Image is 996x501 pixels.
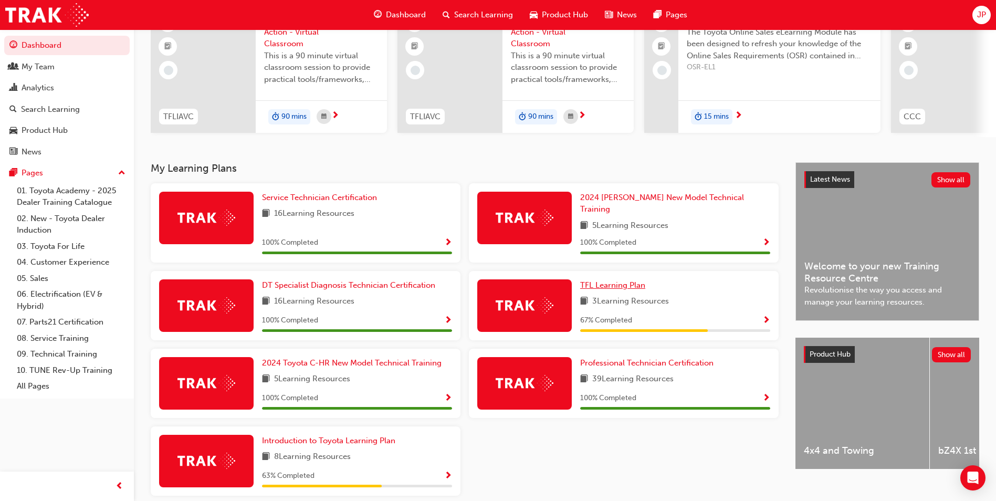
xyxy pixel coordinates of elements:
[272,110,279,124] span: duration-icon
[762,314,770,327] button: Show Progress
[795,338,929,469] a: 4x4 and Towing
[22,82,54,94] div: Analytics
[931,172,971,187] button: Show all
[22,146,41,158] div: News
[762,392,770,405] button: Show Progress
[804,284,970,308] span: Revolutionise the way you access and manage your learning resources.
[904,111,921,123] span: CCC
[4,36,130,55] a: Dashboard
[617,9,637,21] span: News
[580,392,636,404] span: 100 % Completed
[397,6,634,133] a: 0TFLIAVCToyota For Life In Action - Virtual ClassroomThis is a 90 minute virtual classroom sessio...
[905,40,912,54] span: booktick-icon
[795,162,979,321] a: Latest NewsShow allWelcome to your new Training Resource CentreRevolutionise the way you access a...
[530,8,538,22] span: car-icon
[13,238,130,255] a: 03. Toyota For Life
[274,373,350,386] span: 5 Learning Resources
[262,237,318,249] span: 100 % Completed
[262,436,395,445] span: Introduction to Toyota Learning Plan
[580,237,636,249] span: 100 % Completed
[932,347,971,362] button: Show all
[977,9,986,21] span: JP
[521,4,596,26] a: car-iconProduct Hub
[762,236,770,249] button: Show Progress
[321,110,327,123] span: calendar-icon
[4,78,130,98] a: Analytics
[444,236,452,249] button: Show Progress
[411,40,418,54] span: booktick-icon
[13,330,130,347] a: 08. Service Training
[695,110,702,124] span: duration-icon
[13,254,130,270] a: 04. Customer Experience
[9,41,17,50] span: guage-icon
[704,111,729,123] span: 15 mins
[274,451,351,464] span: 8 Learning Resources
[578,111,586,121] span: next-icon
[164,40,172,54] span: booktick-icon
[657,66,667,75] span: learningRecordVerb_NONE-icon
[262,207,270,221] span: book-icon
[496,297,553,314] img: Trak
[580,295,588,308] span: book-icon
[687,26,872,62] span: The Toyota Online Sales eLearning Module has been designed to refresh your knowledge of the Onlin...
[762,316,770,326] span: Show Progress
[434,4,521,26] a: search-iconSearch Learning
[151,162,779,174] h3: My Learning Plans
[13,314,130,330] a: 07. Parts21 Certification
[151,6,387,133] a: 0TFLIAVCToyota For Life In Action - Virtual ClassroomThis is a 90 minute virtual classroom sessio...
[444,392,452,405] button: Show Progress
[580,357,718,369] a: Professional Technician Certification
[443,8,450,22] span: search-icon
[592,295,669,308] span: 3 Learning Resources
[374,8,382,22] span: guage-icon
[262,295,270,308] span: book-icon
[264,14,379,50] span: Toyota For Life In Action - Virtual Classroom
[4,163,130,183] button: Pages
[444,472,452,481] span: Show Progress
[4,121,130,140] a: Product Hub
[528,111,553,123] span: 90 mins
[687,61,872,74] span: OSR-EL1
[9,169,17,178] span: pages-icon
[274,207,354,221] span: 16 Learning Resources
[444,469,452,483] button: Show Progress
[580,279,649,291] a: TFL Learning Plan
[262,451,270,464] span: book-icon
[444,394,452,403] span: Show Progress
[281,111,307,123] span: 90 mins
[496,210,553,226] img: Trak
[13,378,130,394] a: All Pages
[22,61,55,73] div: My Team
[262,373,270,386] span: book-icon
[904,66,914,75] span: learningRecordVerb_NONE-icon
[735,111,742,121] span: next-icon
[4,100,130,119] a: Search Learning
[960,465,985,490] div: Open Intercom Messenger
[666,9,687,21] span: Pages
[262,280,435,290] span: DT Specialist Diagnosis Technician Certification
[4,57,130,77] a: My Team
[262,392,318,404] span: 100 % Completed
[13,286,130,314] a: 06. Electrification (EV & Hybrid)
[9,105,17,114] span: search-icon
[568,110,573,123] span: calendar-icon
[4,142,130,162] a: News
[262,357,446,369] a: 2024 Toyota C-HR New Model Technical Training
[13,183,130,211] a: 01. Toyota Academy - 2025 Dealer Training Catalogue
[511,50,625,86] span: This is a 90 minute virtual classroom session to provide practical tools/frameworks, behaviours a...
[386,9,426,21] span: Dashboard
[519,110,526,124] span: duration-icon
[13,346,130,362] a: 09. Technical Training
[762,238,770,248] span: Show Progress
[580,315,632,327] span: 67 % Completed
[496,375,553,391] img: Trak
[116,480,123,493] span: prev-icon
[9,126,17,135] span: car-icon
[9,148,17,157] span: news-icon
[262,435,400,447] a: Introduction to Toyota Learning Plan
[411,66,420,75] span: learningRecordVerb_NONE-icon
[5,3,89,27] img: Trak
[454,9,513,21] span: Search Learning
[762,394,770,403] span: Show Progress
